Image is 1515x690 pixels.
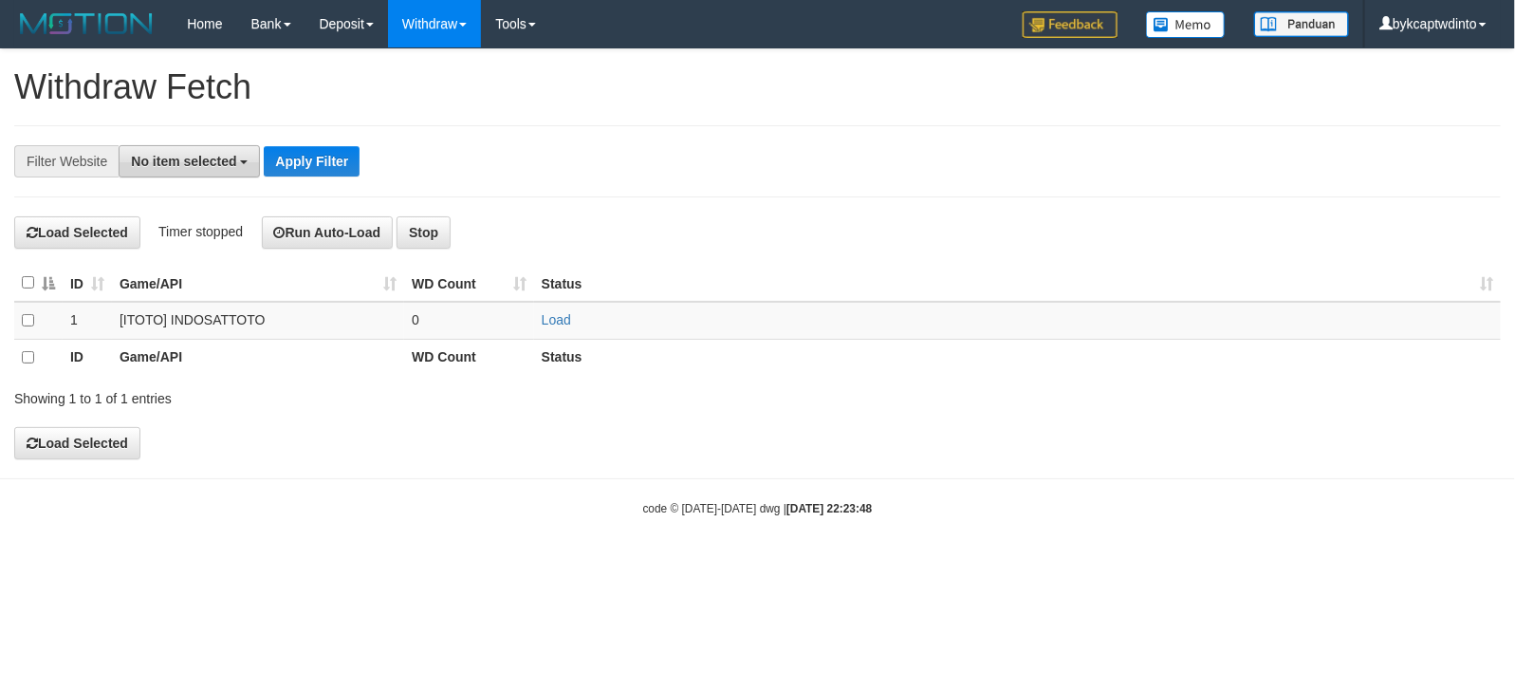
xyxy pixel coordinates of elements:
[112,265,404,302] th: Game/API: activate to sort column ascending
[14,145,119,177] div: Filter Website
[412,312,419,327] span: 0
[63,302,112,339] td: 1
[1146,11,1226,38] img: Button%20Memo.svg
[262,216,394,249] button: Run Auto-Load
[542,312,571,327] a: Load
[63,339,112,375] th: ID
[404,339,534,375] th: WD Count
[63,265,112,302] th: ID: activate to sort column ascending
[14,68,1501,106] h1: Withdraw Fetch
[158,224,243,239] span: Timer stopped
[1254,11,1349,37] img: panduan.png
[1023,11,1118,38] img: Feedback.jpg
[14,382,617,408] div: Showing 1 to 1 of 1 entries
[786,502,872,515] strong: [DATE] 22:23:48
[112,339,404,375] th: Game/API
[119,145,260,177] button: No item selected
[14,9,158,38] img: MOTION_logo.png
[14,427,140,459] button: Load Selected
[14,216,140,249] button: Load Selected
[534,265,1501,302] th: Status: activate to sort column ascending
[112,302,404,339] td: [ITOTO] INDOSATTOTO
[643,502,873,515] small: code © [DATE]-[DATE] dwg |
[404,265,534,302] th: WD Count: activate to sort column ascending
[264,146,360,177] button: Apply Filter
[397,216,451,249] button: Stop
[131,154,236,169] span: No item selected
[534,339,1501,375] th: Status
